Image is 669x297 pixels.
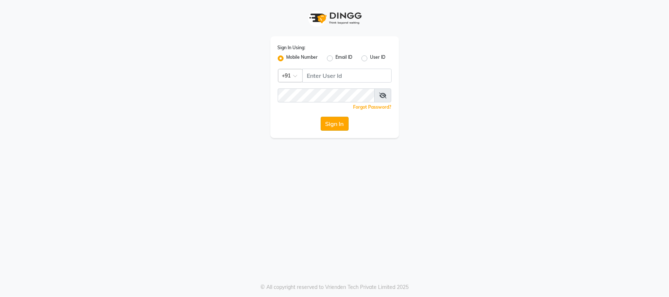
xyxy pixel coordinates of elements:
[336,54,353,63] label: Email ID
[278,44,306,51] label: Sign In Using:
[370,54,386,63] label: User ID
[353,104,392,110] a: Forgot Password?
[302,69,392,83] input: Username
[278,88,375,102] input: Username
[305,7,364,29] img: logo1.svg
[321,117,349,131] button: Sign In
[287,54,318,63] label: Mobile Number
